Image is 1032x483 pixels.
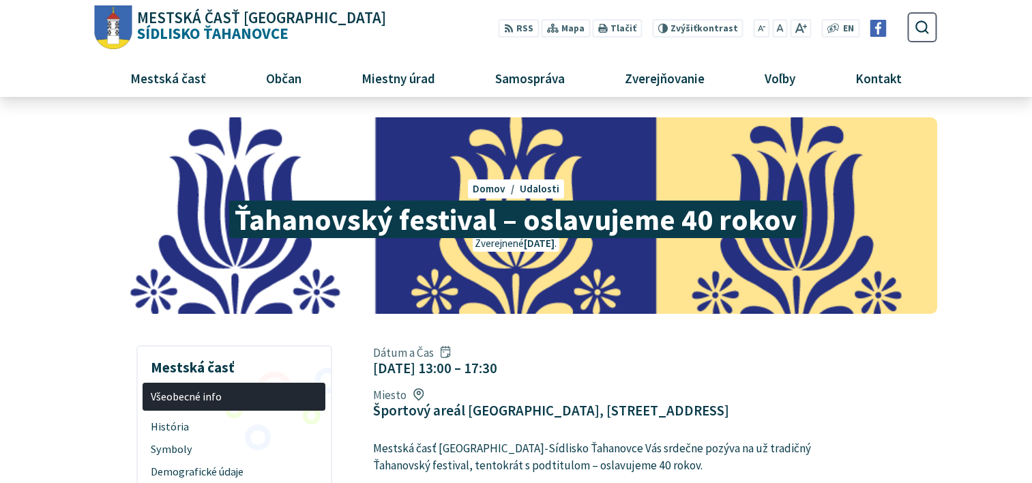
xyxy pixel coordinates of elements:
[151,460,318,483] span: Demografické údaje
[473,236,559,252] p: Zverejnené .
[151,385,318,408] span: Všeobecné info
[373,387,729,402] span: Miesto
[261,59,306,96] span: Občan
[373,402,729,419] figcaption: Športový areál [GEOGRAPHIC_DATA], [STREET_ADDRESS]
[619,59,709,96] span: Zverejňovanie
[471,59,590,96] a: Samospráva
[105,59,231,96] a: Mestská časť
[151,438,318,460] span: Symboly
[356,59,440,96] span: Miestny úrad
[373,360,497,377] figcaption: [DATE] 13:00 – 17:30
[473,182,519,195] a: Domov
[143,383,325,411] a: Všeobecné info
[520,182,559,195] a: Udalosti
[760,59,801,96] span: Voľby
[843,22,854,36] span: EN
[790,19,811,38] button: Zväčšiť veľkosť písma
[143,460,325,483] a: Demografické údaje
[373,345,497,360] span: Dátum a Čas
[772,19,787,38] button: Nastaviť pôvodnú veľkosť písma
[95,5,132,50] img: Prejsť na domovskú stránku
[831,59,927,96] a: Kontakt
[490,59,570,96] span: Samospráva
[610,23,636,34] span: Tlačiť
[754,19,770,38] button: Zmenšiť veľkosť písma
[95,5,386,50] a: Logo Sídlisko Ťahanovce, prejsť na domovskú stránku.
[143,349,325,378] h3: Mestská časť
[870,20,887,37] img: Prejsť na Facebook stránku
[241,59,326,96] a: Občan
[840,22,858,36] a: EN
[373,440,834,475] p: Mestská časť [GEOGRAPHIC_DATA]-Sídlisko Ťahanovce Vás srdečne pozýva na už tradičný Ťahanovský fe...
[125,59,211,96] span: Mestská časť
[652,19,743,38] button: Zvýšiťkontrast
[499,19,539,38] a: RSS
[593,19,642,38] button: Tlačiť
[524,237,555,250] span: [DATE]
[851,59,907,96] span: Kontakt
[670,23,738,34] span: kontrast
[473,182,505,195] span: Domov
[670,23,697,34] span: Zvýšiť
[516,22,533,36] span: RSS
[132,10,387,42] span: Sídlisko Ťahanovce
[336,59,460,96] a: Miestny úrad
[740,59,821,96] a: Voľby
[137,10,386,26] span: Mestská časť [GEOGRAPHIC_DATA]
[151,415,318,438] span: História
[561,22,585,36] span: Mapa
[143,438,325,460] a: Symboly
[143,415,325,438] a: História
[542,19,590,38] a: Mapa
[229,201,803,238] span: Ťahanovský festival – oslavujeme 40 rokov
[600,59,730,96] a: Zverejňovanie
